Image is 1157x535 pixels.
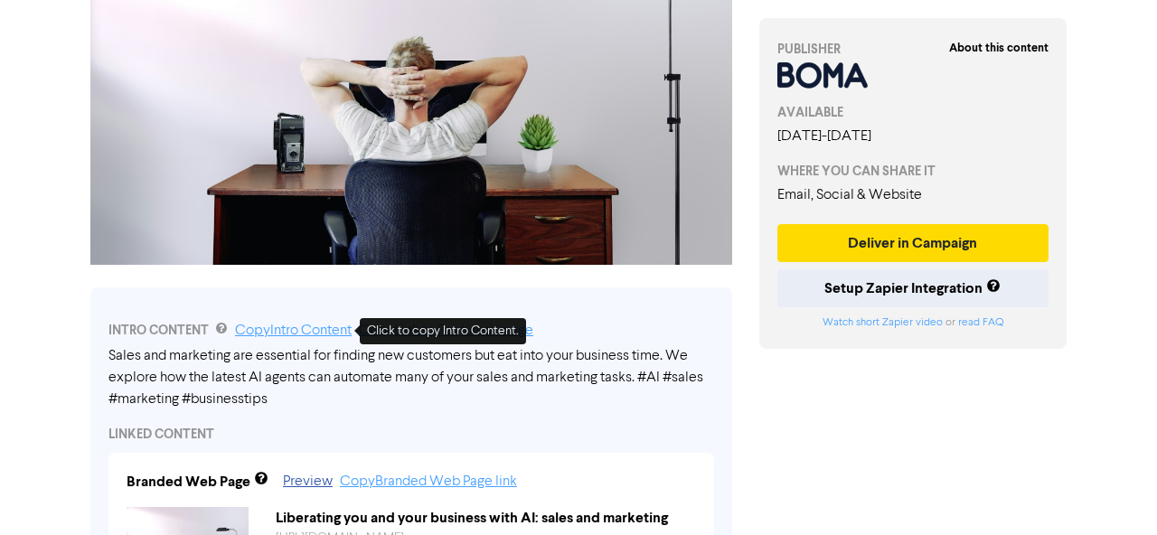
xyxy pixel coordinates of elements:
[108,425,714,444] div: LINKED CONTENT
[360,318,526,344] div: Click to copy Intro Content.
[949,41,1049,55] strong: About this content
[127,471,250,493] div: Branded Web Page
[108,345,714,410] div: Sales and marketing are essential for finding new customers but eat into your business time. We e...
[108,320,714,342] div: INTRO CONTENT
[823,317,943,328] a: Watch short Zapier video
[1067,448,1157,535] iframe: Chat Widget
[777,314,1049,331] div: or
[777,162,1049,181] div: WHERE YOU CAN SHARE IT
[235,324,352,338] a: Copy Intro Content
[958,317,1003,328] a: read FAQ
[777,184,1049,206] div: Email, Social & Website
[777,126,1049,147] div: [DATE] - [DATE]
[777,40,1049,59] div: PUBLISHER
[340,474,517,489] a: Copy Branded Web Page link
[262,507,710,529] div: Liberating you and your business with AI: sales and marketing
[777,269,1049,307] button: Setup Zapier Integration
[777,224,1049,262] button: Deliver in Campaign
[777,103,1049,122] div: AVAILABLE
[283,474,333,489] a: Preview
